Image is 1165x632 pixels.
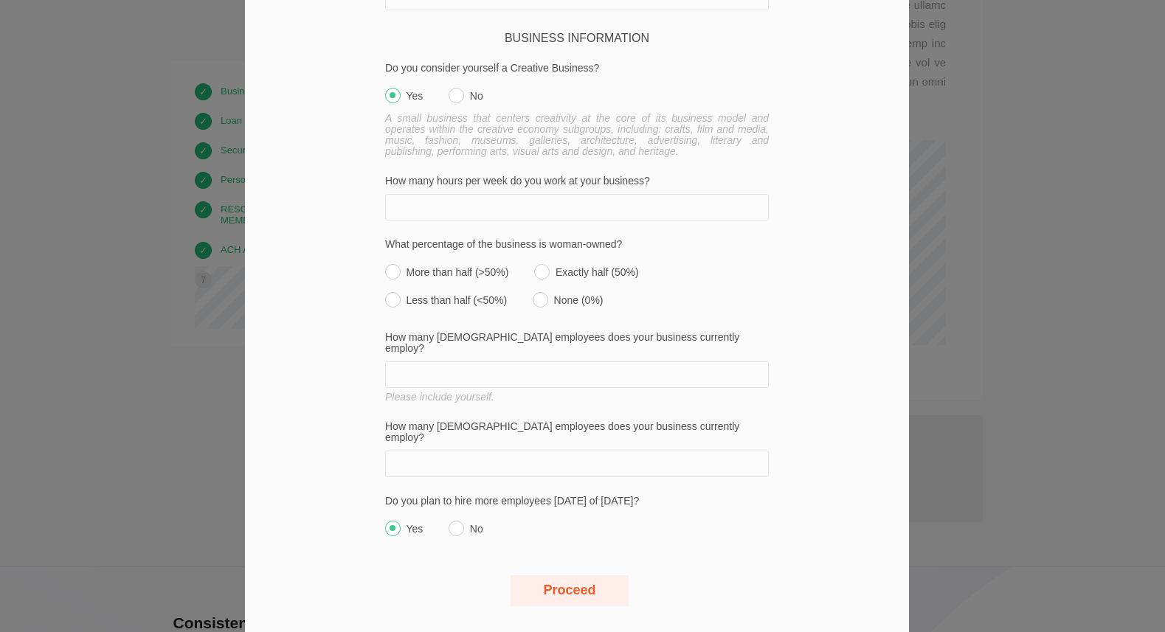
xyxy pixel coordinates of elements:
label: Yes [385,514,423,535]
span: A small business that centers creativity at the core of its business model and operates within th... [385,113,769,157]
input: Less than half (<50%) [385,292,401,308]
div: BUSINESS INFORMATION [385,29,769,48]
label: Yes [385,81,423,102]
label: No [449,81,483,102]
input: More than half (>50%) [385,264,401,279]
label: No [449,514,483,535]
label: Less than half (<50%) [385,285,507,306]
label: Exactly half (50%) [534,257,638,278]
label: Do you plan to hire more employees [DATE] of [DATE]? [385,496,769,507]
button: Proceed [511,575,629,606]
label: None (0%) [533,285,603,306]
label: How many [DEMOGRAPHIC_DATA] employees does your business currently employ? [385,421,769,443]
input: No [449,88,464,103]
label: How many hours per week do you work at your business? [385,176,769,187]
span: Please include yourself. [385,392,769,403]
input: None (0%) [533,292,548,308]
input: Exactly half (50%) [534,264,550,279]
input: No [449,521,464,536]
label: How many [DEMOGRAPHIC_DATA] employees does your business currently employ? [385,332,769,354]
input: Yes [385,88,401,103]
label: Do you consider yourself a Creative Business? [385,63,769,74]
label: More than half (>50%) [385,257,508,278]
label: What percentage of the business is woman-owned? [385,239,769,250]
input: Yes [385,521,401,536]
